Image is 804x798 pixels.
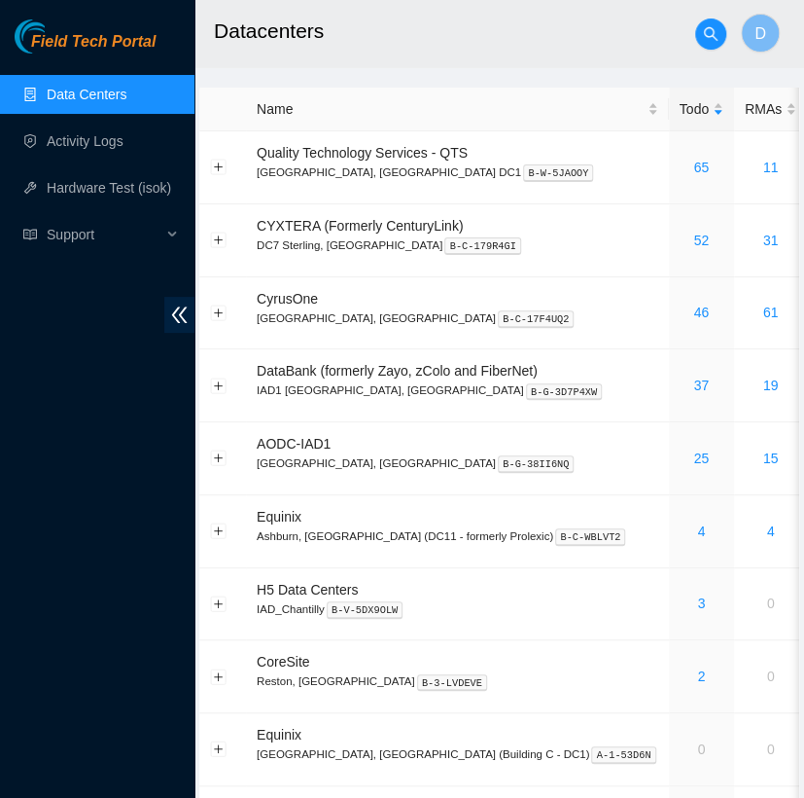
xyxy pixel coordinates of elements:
[47,215,161,254] span: Support
[15,35,156,60] a: Akamai TechnologiesField Tech Portal
[257,291,318,307] span: CyrusOne
[591,746,655,764] kbd: A-1-53D6N
[327,601,403,619] kbd: B-V-5DX9OLW
[47,180,171,196] a: Hardware Test (isok)
[31,33,156,52] span: Field Tech Portal
[763,378,779,393] a: 19
[257,381,658,399] p: IAD1 [GEOGRAPHIC_DATA], [GEOGRAPHIC_DATA]
[741,14,780,53] button: D
[697,669,705,684] a: 2
[767,596,775,611] a: 0
[697,742,705,757] a: 0
[257,163,658,181] p: [GEOGRAPHIC_DATA], [GEOGRAPHIC_DATA] DC1
[763,305,779,320] a: 61
[211,742,227,757] button: Expand row
[257,582,358,598] span: H5 Data Centers
[763,451,779,466] a: 15
[211,524,227,539] button: Expand row
[211,669,227,684] button: Expand row
[211,160,227,175] button: Expand row
[211,233,227,248] button: Expand row
[693,451,709,466] a: 25
[767,524,775,539] a: 4
[444,237,521,255] kbd: B-C-179R4GI
[697,596,705,611] a: 3
[47,133,123,149] a: Activity Logs
[754,21,766,46] span: D
[164,297,194,333] span: double-left
[257,672,658,690] p: Reston, [GEOGRAPHIC_DATA]
[526,383,603,401] kbd: B-G-3D7P4XW
[697,524,705,539] a: 4
[257,145,468,161] span: Quality Technology Services - QTS
[257,654,309,670] span: CoreSite
[211,596,227,611] button: Expand row
[498,455,575,473] kbd: B-G-38II6NQ
[763,233,779,248] a: 31
[257,727,301,743] span: Equinix
[257,454,658,472] p: [GEOGRAPHIC_DATA], [GEOGRAPHIC_DATA]
[257,363,538,379] span: DataBank (formerly Zayo, zColo and FiberNet)
[417,674,487,692] kbd: B-3-LVDEVE
[257,236,658,254] p: DC7 Sterling, [GEOGRAPHIC_DATA]
[763,160,779,175] a: 11
[211,451,227,466] button: Expand row
[23,228,37,241] span: read
[211,378,227,393] button: Expand row
[257,436,331,452] span: AODC-IAD1
[767,669,775,684] a: 0
[498,310,575,328] kbd: B-C-17F4UQ2
[47,87,126,102] a: Data Centers
[695,18,726,50] button: search
[693,305,709,320] a: 46
[693,378,709,393] a: 37
[257,600,658,618] p: IAD_Chantilly
[693,233,709,248] a: 52
[211,305,227,320] button: Expand row
[693,160,709,175] a: 65
[257,509,301,525] span: Equinix
[257,218,463,234] span: CYXTERA (Formerly CenturyLink)
[15,19,98,54] img: Akamai Technologies
[767,742,775,757] a: 0
[257,309,658,327] p: [GEOGRAPHIC_DATA], [GEOGRAPHIC_DATA]
[257,745,658,763] p: [GEOGRAPHIC_DATA], [GEOGRAPHIC_DATA] (Building C - DC1)
[696,26,725,42] span: search
[257,527,658,545] p: Ashburn, [GEOGRAPHIC_DATA] (DC11 - formerly Prolexic)
[555,528,625,546] kbd: B-C-WBLVT2
[523,164,593,182] kbd: B-W-5JAOOY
